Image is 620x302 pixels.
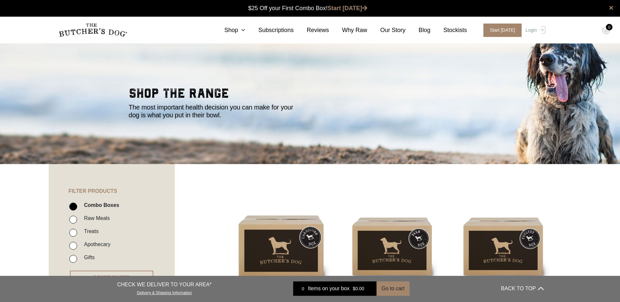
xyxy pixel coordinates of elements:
h2: shop the range [129,87,492,103]
div: 0 [298,285,308,292]
img: Farm Box [343,197,442,296]
span: Items on your box [308,285,349,293]
bdi: 0.00 [353,286,364,291]
div: 0 [606,24,612,30]
a: Shop [211,26,245,35]
a: 0 Items on your box $0.00 [293,281,377,296]
span: Start [DATE] [483,24,522,37]
img: TBD_Cart-Empty.png [602,26,610,35]
label: Combo Boxes [81,201,119,210]
a: close [609,4,613,12]
a: Reviews [294,26,329,35]
span: $ [353,286,355,291]
a: Why Raw [329,26,367,35]
button: BACK TO TOP [501,281,544,296]
p: The most important health decision you can make for your dog is what you put in their bowl. [129,103,302,119]
a: Delivery & Shipping Information [137,289,192,295]
img: Poultry Box with Chicken Treats [454,197,553,296]
a: Subscriptions [245,26,293,35]
h4: FILTER PRODUCTS [49,164,175,194]
label: Gifts [81,253,95,262]
button: RESET FILTER [70,271,153,285]
button: Go to cart [377,281,409,296]
label: Treats [81,227,99,236]
img: Carnivore Box [232,197,331,296]
label: Apothecary [81,240,110,249]
a: Start [DATE] [477,24,524,37]
a: Stockists [430,26,467,35]
p: CHECK WE DELIVER TO YOUR AREA* [117,281,211,289]
a: Our Story [367,26,406,35]
a: Blog [406,26,430,35]
a: Start [DATE] [327,5,367,11]
label: Raw Meals [81,214,110,223]
a: Login [524,24,545,37]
